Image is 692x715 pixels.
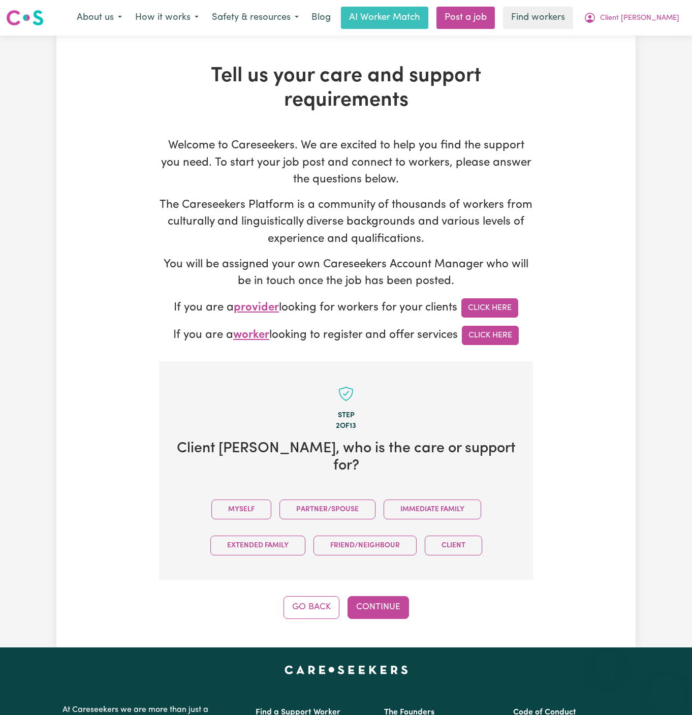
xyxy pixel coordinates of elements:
[651,674,684,707] iframe: Button to launch messaging window
[313,536,417,555] button: Friend/Neighbour
[159,137,533,189] p: Welcome to Careseekers. We are excited to help you find the support you need. To start your job p...
[348,596,409,618] button: Continue
[159,326,533,345] p: If you are a looking to register and offer services
[285,666,408,674] a: Careseekers home page
[503,7,573,29] a: Find workers
[425,536,482,555] button: Client
[234,302,279,314] span: provider
[597,650,617,670] iframe: Close message
[284,596,339,618] button: Go Back
[175,421,517,432] div: 2 of 13
[205,7,305,28] button: Safety & resources
[129,7,205,28] button: How it works
[210,536,305,555] button: Extended Family
[600,13,679,24] span: Client [PERSON_NAME]
[159,256,533,290] p: You will be assigned your own Careseekers Account Manager who will be in touch once the job has b...
[305,7,337,29] a: Blog
[159,64,533,113] h1: Tell us your care and support requirements
[159,197,533,248] p: The Careseekers Platform is a community of thousands of workers from culturally and linguisticall...
[436,7,495,29] a: Post a job
[175,440,517,475] h2: Client [PERSON_NAME] , who is the care or support for?
[211,500,271,519] button: Myself
[384,500,481,519] button: Immediate Family
[341,7,428,29] a: AI Worker Match
[6,9,44,27] img: Careseekers logo
[159,298,533,318] p: If you are a looking for workers for your clients
[577,7,686,28] button: My Account
[279,500,375,519] button: Partner/Spouse
[461,298,518,318] a: Click Here
[233,329,269,341] span: worker
[175,410,517,421] div: Step
[70,7,129,28] button: About us
[6,6,44,29] a: Careseekers logo
[462,326,519,345] a: Click Here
